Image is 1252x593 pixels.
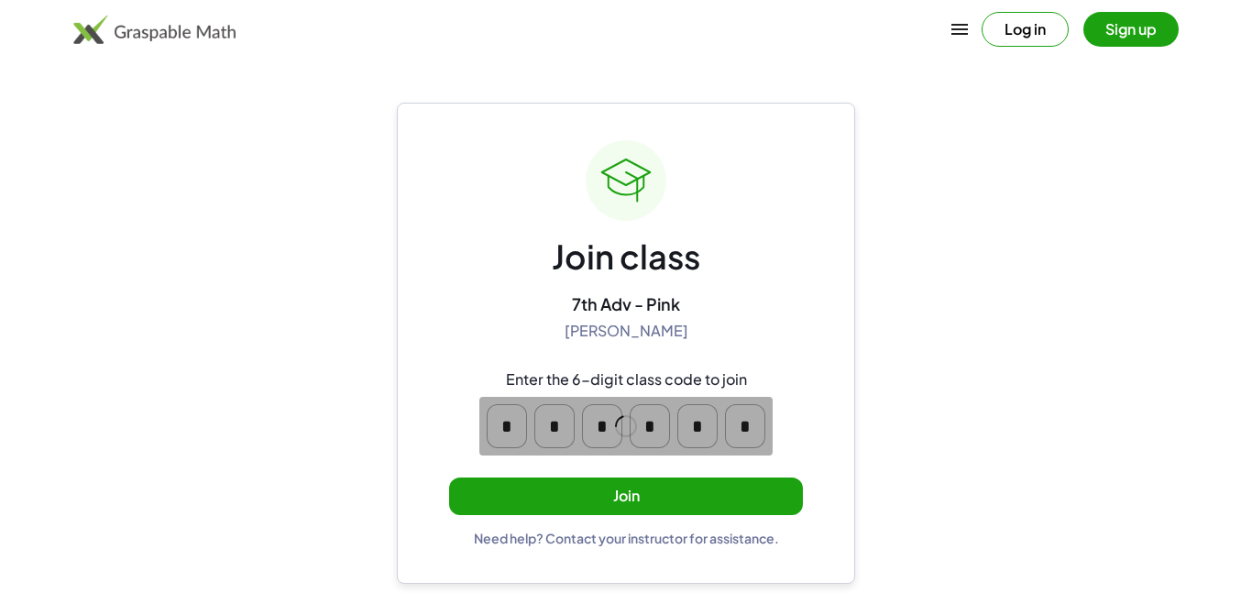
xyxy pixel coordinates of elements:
[982,12,1069,47] button: Log in
[572,293,680,314] div: 7th Adv - Pink
[506,370,747,390] div: Enter the 6-digit class code to join
[1083,12,1179,47] button: Sign up
[552,236,700,279] div: Join class
[449,478,803,515] button: Join
[565,322,688,341] div: [PERSON_NAME]
[474,530,779,546] div: Need help? Contact your instructor for assistance.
